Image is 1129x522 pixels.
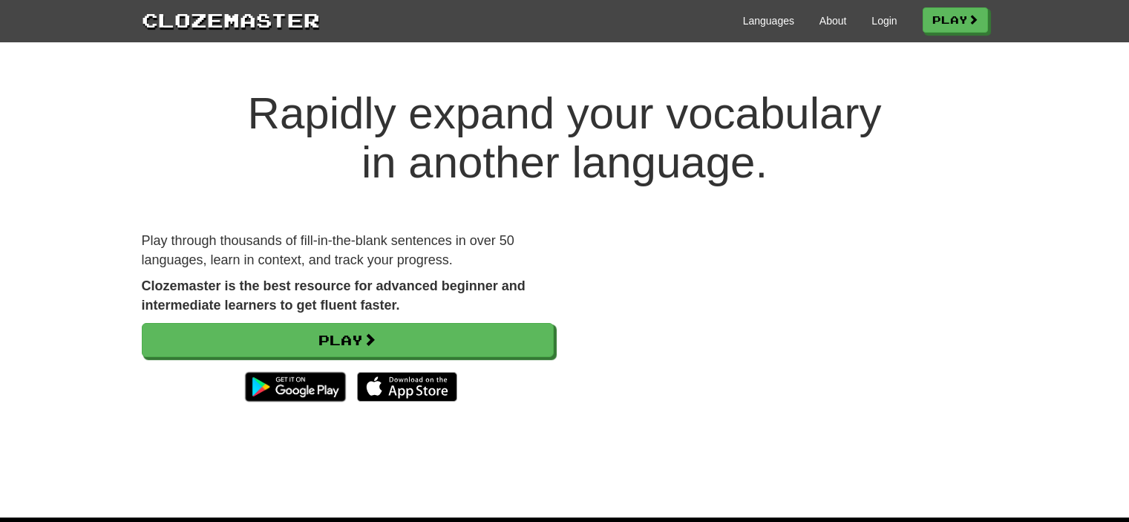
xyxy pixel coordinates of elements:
[819,13,847,28] a: About
[142,323,554,357] a: Play
[357,372,457,402] img: Download_on_the_App_Store_Badge_US-UK_135x40-25178aeef6eb6b83b96f5f2d004eda3bffbb37122de64afbaef7...
[142,278,526,313] strong: Clozemaster is the best resource for advanced beginner and intermediate learners to get fluent fa...
[923,7,988,33] a: Play
[238,365,353,409] img: Get it on Google Play
[142,6,320,33] a: Clozemaster
[871,13,897,28] a: Login
[743,13,794,28] a: Languages
[142,232,554,270] p: Play through thousands of fill-in-the-blank sentences in over 50 languages, learn in context, and...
